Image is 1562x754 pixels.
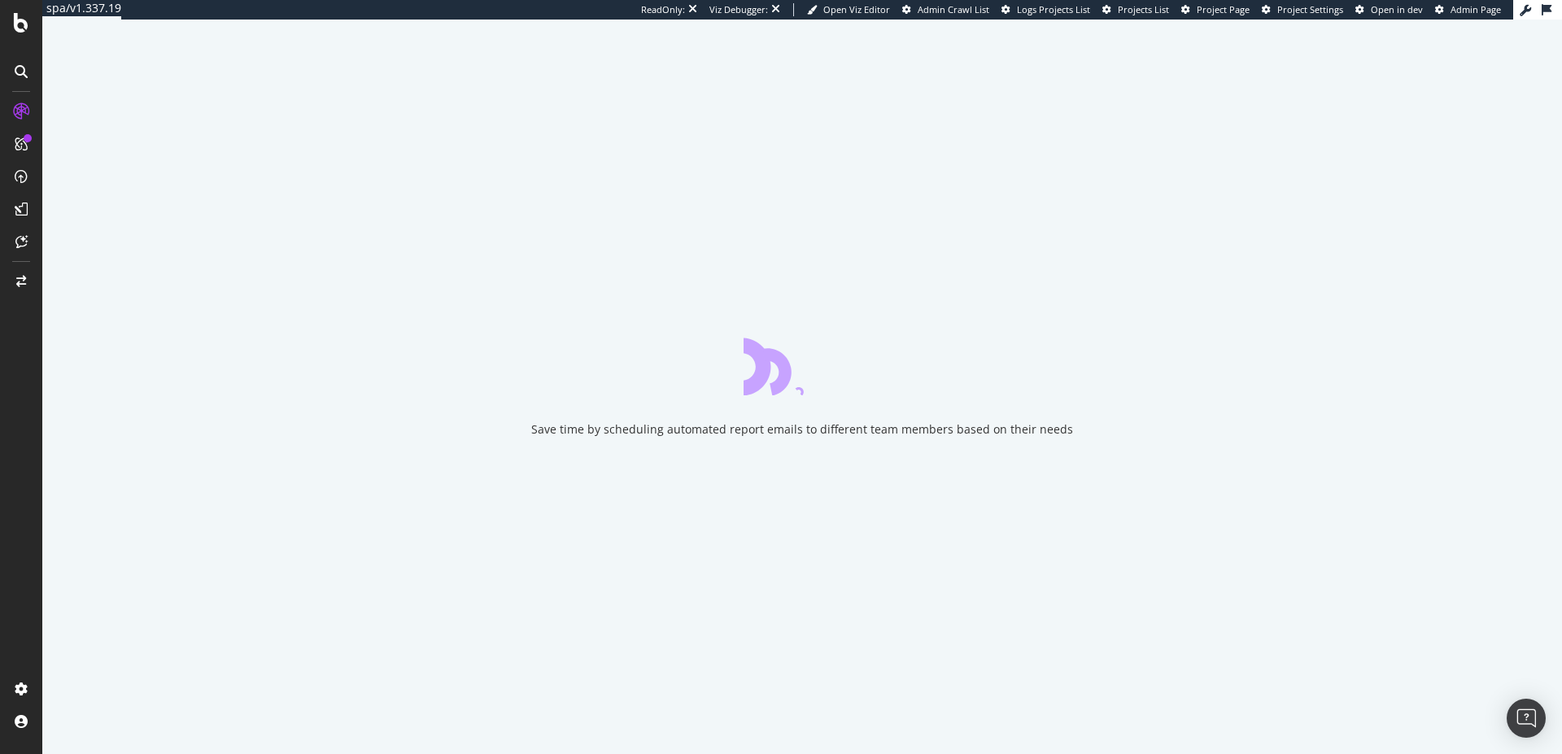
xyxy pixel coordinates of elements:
[1118,3,1169,15] span: Projects List
[1277,3,1343,15] span: Project Settings
[1102,3,1169,16] a: Projects List
[709,3,768,16] div: Viz Debugger:
[1017,3,1090,15] span: Logs Projects List
[1371,3,1423,15] span: Open in dev
[1001,3,1090,16] a: Logs Projects List
[1435,3,1501,16] a: Admin Page
[1262,3,1343,16] a: Project Settings
[902,3,989,16] a: Admin Crawl List
[918,3,989,15] span: Admin Crawl List
[1355,3,1423,16] a: Open in dev
[807,3,890,16] a: Open Viz Editor
[641,3,685,16] div: ReadOnly:
[531,421,1073,438] div: Save time by scheduling automated report emails to different team members based on their needs
[744,337,861,395] div: animation
[1197,3,1250,15] span: Project Page
[1507,699,1546,738] div: Open Intercom Messenger
[823,3,890,15] span: Open Viz Editor
[1451,3,1501,15] span: Admin Page
[1181,3,1250,16] a: Project Page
